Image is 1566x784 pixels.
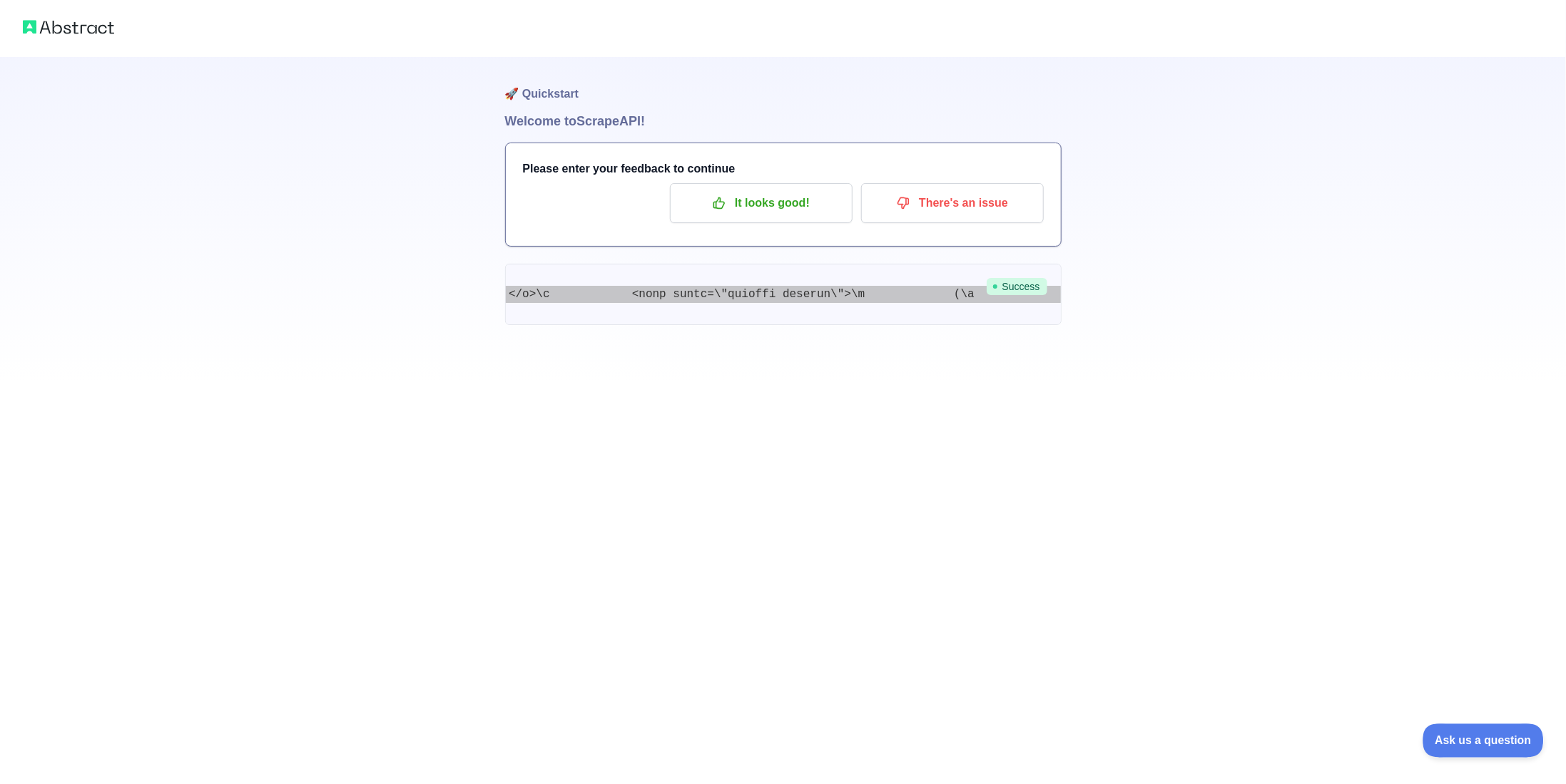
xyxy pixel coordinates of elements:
h1: Welcome to Scrape API! [505,111,1062,131]
h3: Please enter your feedback to continue [523,160,1044,177]
span: Success [987,278,1047,295]
h1: 🚀 Quickstart [505,57,1062,111]
img: Abstract logo [23,17,114,37]
p: It looks good! [681,191,842,215]
iframe: Toggle Customer Support [1423,723,1545,757]
button: It looks good! [670,183,853,223]
button: There's an issue [861,183,1044,223]
p: There's an issue [872,191,1033,215]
